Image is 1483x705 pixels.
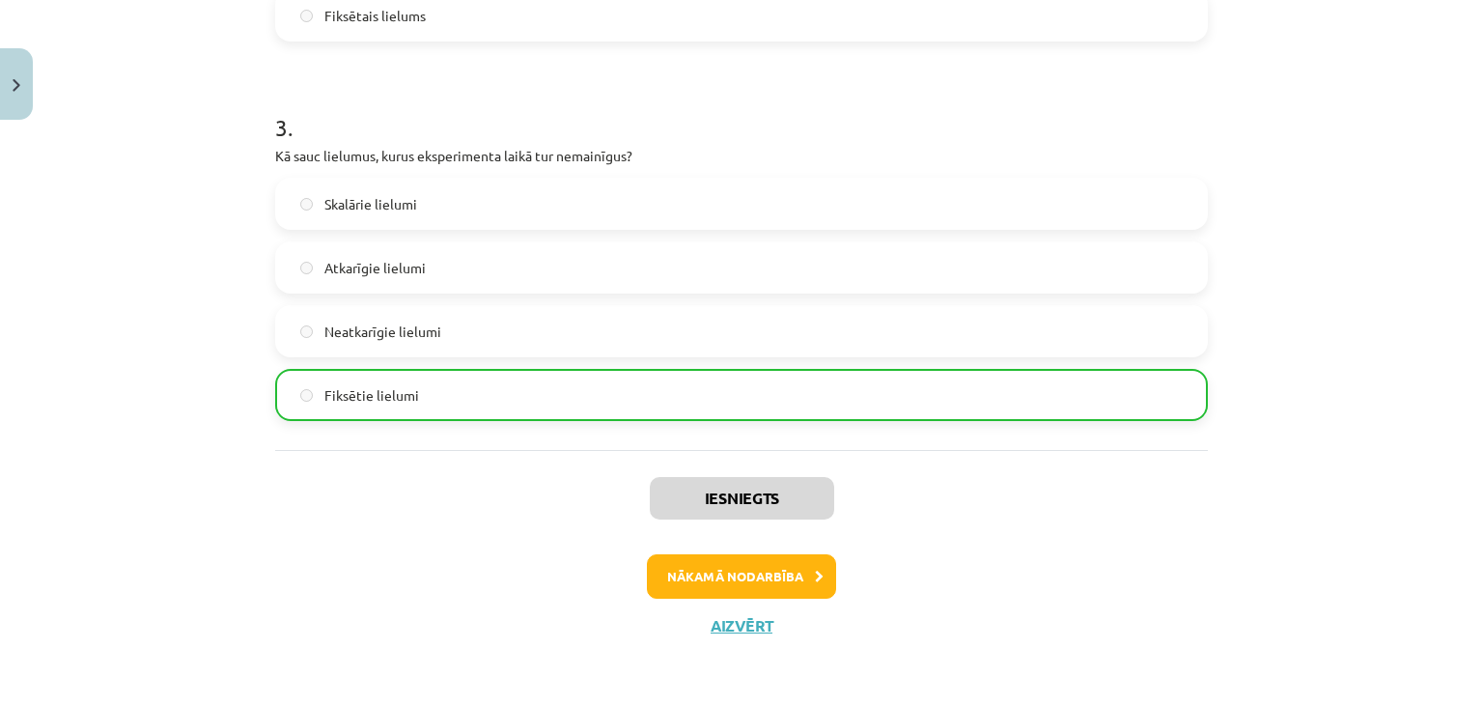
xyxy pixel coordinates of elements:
span: Skalārie lielumi [324,194,417,214]
span: Atkarīgie lielumi [324,258,426,278]
img: icon-close-lesson-0947bae3869378f0d4975bcd49f059093ad1ed9edebbc8119c70593378902aed.svg [13,79,20,92]
h1: 3 . [275,80,1208,140]
button: Iesniegts [650,477,834,520]
input: Atkarīgie lielumi [300,262,313,274]
p: Kā sauc lielumus, kurus eksperimenta laikā tur nemainīgus? [275,146,1208,166]
button: Nākamā nodarbība [647,554,836,599]
input: Neatkarīgie lielumi [300,325,313,338]
input: Skalārie lielumi [300,198,313,211]
span: Neatkarīgie lielumi [324,322,441,342]
span: Fiksētais lielums [324,6,426,26]
span: Fiksētie lielumi [324,385,419,406]
button: Aizvērt [705,616,778,635]
input: Fiksētie lielumi [300,389,313,402]
input: Fiksētais lielums [300,10,313,22]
